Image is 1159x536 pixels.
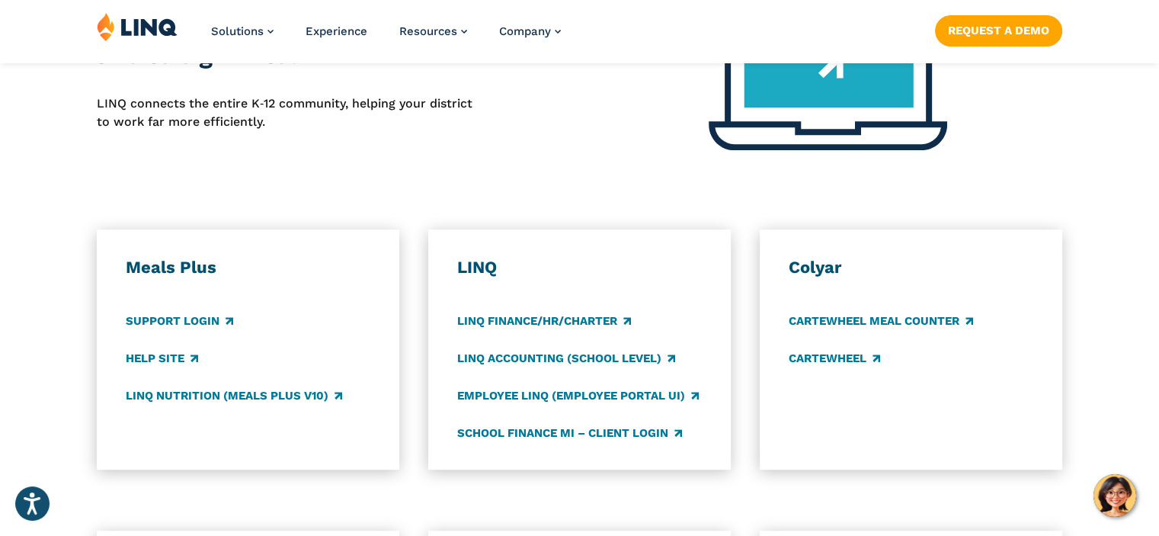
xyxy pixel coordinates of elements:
a: Resources [399,24,467,38]
a: School Finance MI – Client Login [457,425,682,441]
img: LINQ | K‑12 Software [97,12,178,41]
span: Resources [399,24,457,38]
a: Support Login [126,313,233,329]
a: Company [499,24,561,38]
a: Employee LINQ (Employee Portal UI) [457,387,699,404]
a: LINQ Finance/HR/Charter [457,313,631,329]
button: Hello, have a question? Let’s chat. [1093,474,1136,517]
a: LINQ Nutrition (Meals Plus v10) [126,387,342,404]
p: LINQ connects the entire K‑12 community, helping your district to work far more efficiently. [97,95,482,132]
a: Help Site [126,350,198,367]
nav: Button Navigation [935,12,1062,46]
nav: Primary Navigation [211,12,561,63]
h3: Colyar [789,257,1033,278]
h3: LINQ [457,257,702,278]
a: CARTEWHEEL Meal Counter [789,313,973,329]
span: Solutions [211,24,264,38]
a: Request a Demo [935,15,1062,46]
a: Experience [306,24,367,38]
span: Company [499,24,551,38]
a: CARTEWHEEL [789,350,880,367]
a: Solutions [211,24,274,38]
h3: Meals Plus [126,257,370,278]
a: LINQ Accounting (school level) [457,350,675,367]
